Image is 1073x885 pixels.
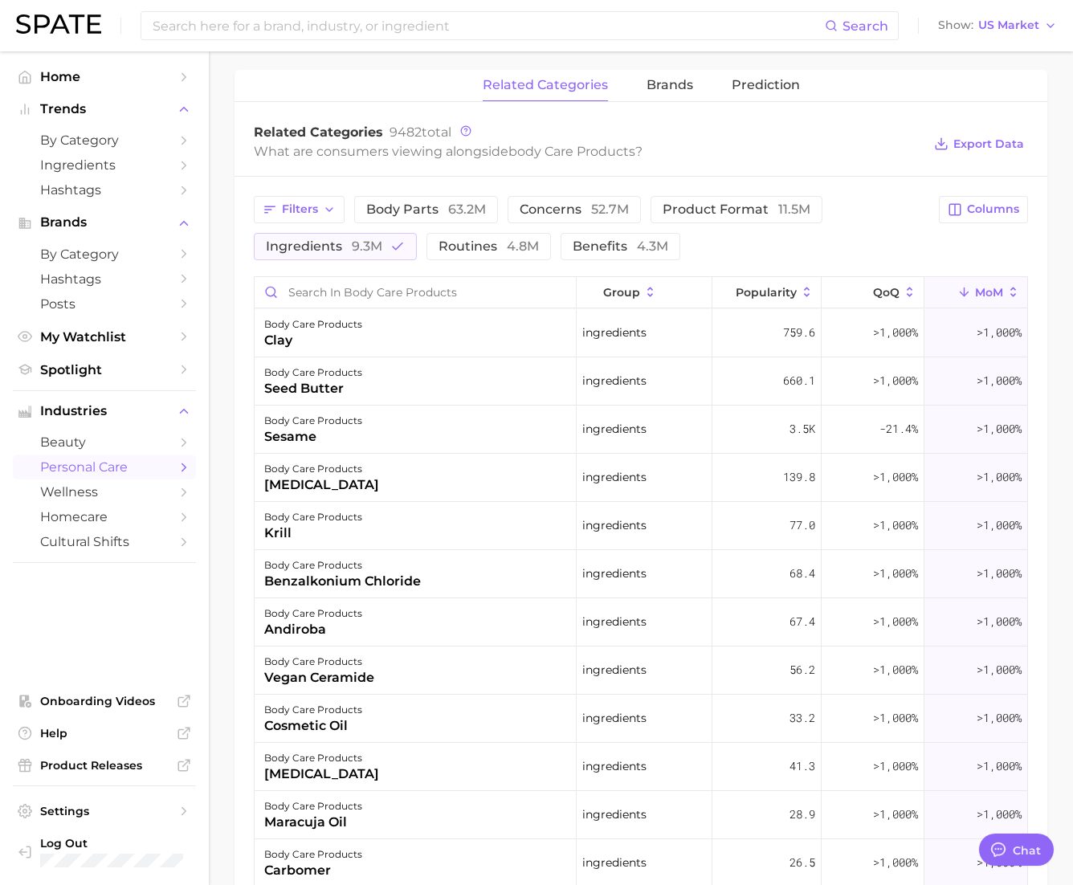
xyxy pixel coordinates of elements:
[789,757,815,776] span: 41.3
[975,286,1003,299] span: MoM
[712,277,822,308] button: Popularity
[13,242,196,267] a: by Category
[255,277,576,308] input: Search in body care products
[13,831,196,872] a: Log out. Currently logged in with e-mail samantha.calcagni@loreal.com.
[577,277,713,308] button: group
[573,240,668,253] span: benefits
[255,695,1027,743] button: body care productscosmetic oilingredients33.2>1,000%>1,000%
[783,371,815,390] span: 660.1
[582,708,647,728] span: ingredients
[13,689,196,713] a: Onboarding Videos
[13,455,196,479] a: personal care
[582,612,647,631] span: ingredients
[390,124,451,140] span: total
[255,502,1027,550] button: body care productskrillingredients77.0>1,000%>1,000%
[282,202,318,216] span: Filters
[264,508,362,527] div: body care products
[40,182,169,198] span: Hashtags
[822,277,924,308] button: QoQ
[40,133,169,148] span: by Category
[977,710,1022,725] span: >1,000%
[13,529,196,554] a: cultural shifts
[977,517,1022,532] span: >1,000%
[977,854,1022,870] span: >1,000%
[40,836,217,850] span: Log Out
[783,467,815,487] span: 139.8
[520,203,629,216] span: concerns
[977,469,1022,484] span: >1,000%
[16,14,101,34] img: SPATE
[13,128,196,153] a: by Category
[977,421,1022,436] span: >1,000%
[582,564,647,583] span: ingredients
[264,813,362,832] div: maracuja oil
[873,662,918,677] span: >1,000%
[13,267,196,292] a: Hashtags
[254,124,383,140] span: Related Categories
[255,646,1027,695] button: body care productsvegan ceramideingredients56.2>1,000%>1,000%
[40,362,169,377] span: Spotlight
[40,804,169,818] span: Settings
[13,153,196,177] a: Ingredients
[13,324,196,349] a: My Watchlist
[582,371,647,390] span: ingredients
[13,292,196,316] a: Posts
[603,286,640,299] span: group
[508,144,635,159] span: body care products
[873,614,918,629] span: >1,000%
[582,805,647,824] span: ingredients
[789,853,815,872] span: 26.5
[264,572,421,591] div: benzalkonium chloride
[13,721,196,745] a: Help
[40,271,169,287] span: Hashtags
[40,484,169,500] span: wellness
[255,743,1027,791] button: body care products[MEDICAL_DATA]ingredients41.3>1,000%>1,000%
[13,753,196,777] a: Product Releases
[13,504,196,529] a: homecare
[40,247,169,262] span: by Category
[264,700,362,720] div: body care products
[40,758,169,773] span: Product Releases
[264,620,362,639] div: andiroba
[264,765,379,784] div: [MEDICAL_DATA]
[736,286,797,299] span: Popularity
[789,612,815,631] span: 67.4
[264,427,362,447] div: sesame
[264,459,379,479] div: body care products
[732,78,800,92] span: Prediction
[778,202,810,217] span: 11.5m
[582,323,647,342] span: ingredients
[582,419,647,438] span: ingredients
[879,419,918,438] span: -21.4%
[40,296,169,312] span: Posts
[978,21,1039,30] span: US Market
[366,203,486,216] span: body parts
[13,479,196,504] a: wellness
[40,726,169,740] span: Help
[930,133,1028,155] button: Export Data
[938,21,973,30] span: Show
[789,419,815,438] span: 3.5k
[924,277,1027,308] button: MoM
[264,475,379,495] div: [MEDICAL_DATA]
[934,15,1061,36] button: ShowUS Market
[13,799,196,823] a: Settings
[390,124,422,140] span: 9482
[783,323,815,342] span: 759.6
[637,239,668,254] span: 4.3m
[264,379,362,398] div: seed butter
[264,331,362,350] div: clay
[507,239,539,254] span: 4.8m
[264,363,362,382] div: body care products
[40,329,169,345] span: My Watchlist
[264,652,374,671] div: body care products
[264,845,362,864] div: body care products
[977,806,1022,822] span: >1,000%
[842,18,888,34] span: Search
[483,78,608,92] span: related categories
[873,806,918,822] span: >1,000%
[255,454,1027,502] button: body care products[MEDICAL_DATA]ingredients139.8>1,000%>1,000%
[873,286,900,299] span: QoQ
[266,240,382,253] span: ingredients
[977,662,1022,677] span: >1,000%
